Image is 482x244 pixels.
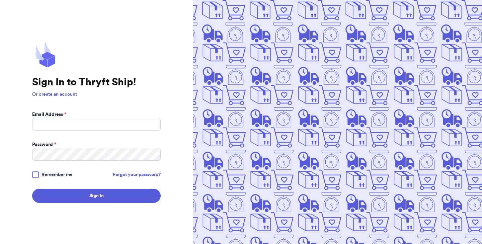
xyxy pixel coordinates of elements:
a: create an account [39,92,77,97]
h1: Sign In to Thryft Ship! [32,76,161,88]
p: Or [32,91,161,98]
label: Email Address [32,111,66,118]
span: Remember me [42,171,73,178]
button: Sign In [32,189,161,203]
label: Password [32,141,56,148]
a: Forgot your password? [113,171,161,178]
